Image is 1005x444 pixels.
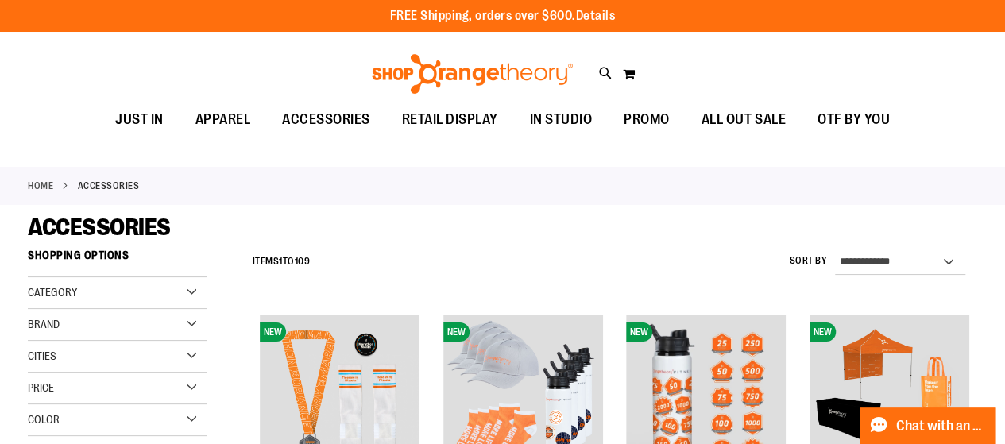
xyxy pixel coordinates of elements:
span: IN STUDIO [530,102,593,137]
span: Cities [28,349,56,362]
span: Brand [28,318,60,330]
span: JUST IN [115,102,164,137]
span: ACCESSORIES [28,214,171,241]
span: OTF BY YOU [818,102,890,137]
span: ALL OUT SALE [702,102,786,137]
span: NEW [810,322,836,342]
span: NEW [260,322,286,342]
span: Chat with an Expert [896,419,986,434]
h2: Items to [253,249,311,274]
span: 109 [295,256,311,267]
strong: Shopping Options [28,241,207,277]
button: Chat with an Expert [860,407,996,444]
strong: ACCESSORIES [78,179,140,193]
img: Shop Orangetheory [369,54,575,94]
a: Details [576,9,616,23]
span: APPAREL [195,102,251,137]
span: Price [28,381,54,394]
label: Sort By [789,254,827,268]
span: RETAIL DISPLAY [402,102,498,137]
span: ACCESSORIES [282,102,370,137]
span: 1 [279,256,283,267]
span: NEW [626,322,652,342]
p: FREE Shipping, orders over $600. [390,7,616,25]
span: NEW [443,322,470,342]
span: Category [28,286,77,299]
span: Color [28,413,60,426]
span: PROMO [624,102,670,137]
a: Home [28,179,53,193]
